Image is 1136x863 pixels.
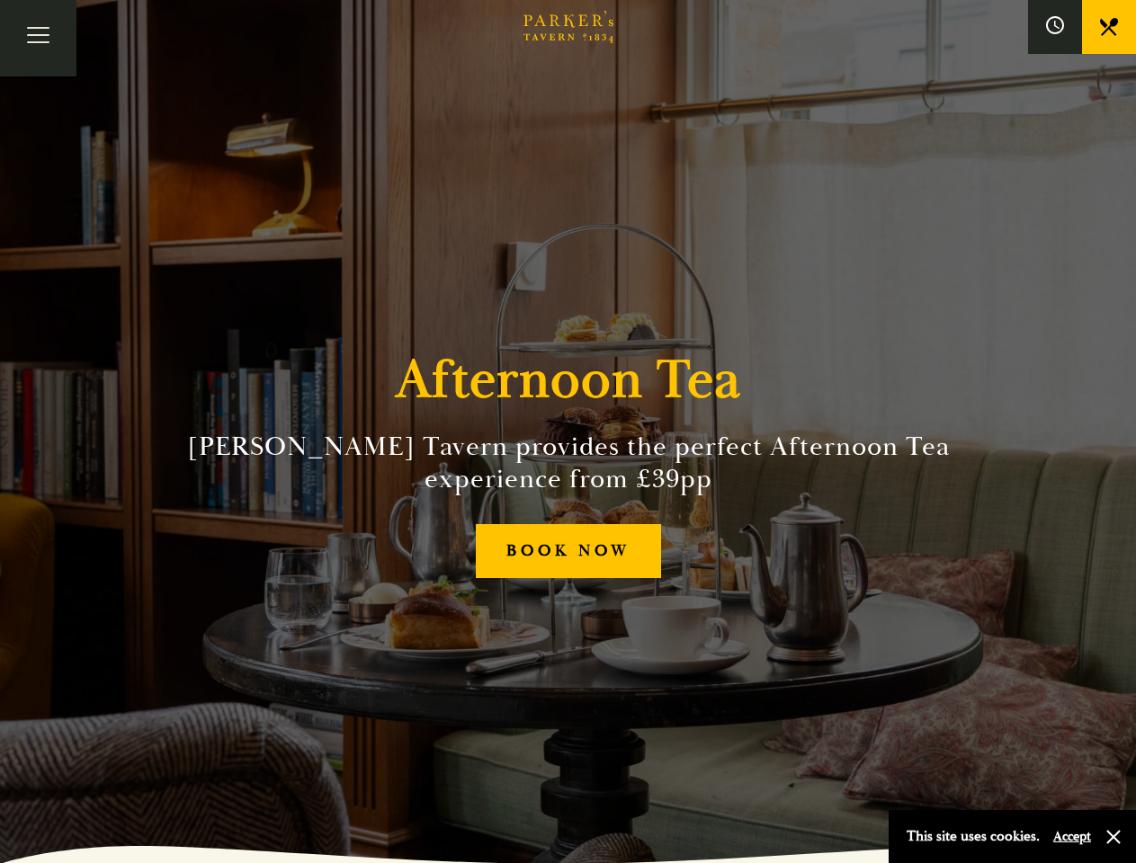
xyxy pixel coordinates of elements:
[907,823,1040,850] p: This site uses cookies.
[396,348,741,413] h1: Afternoon Tea
[1105,828,1123,846] button: Close and accept
[476,524,661,579] a: BOOK NOW
[1053,828,1091,845] button: Accept
[158,431,979,495] h2: [PERSON_NAME] Tavern provides the perfect Afternoon Tea experience from £39pp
